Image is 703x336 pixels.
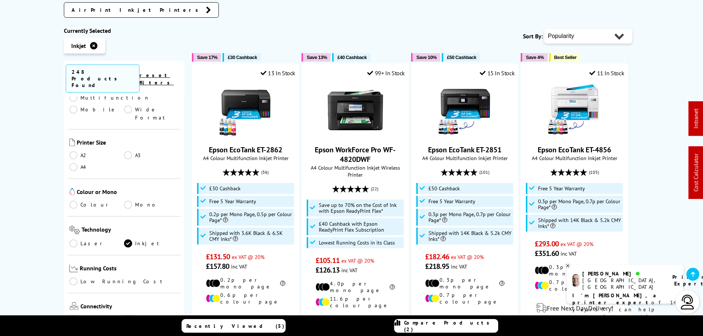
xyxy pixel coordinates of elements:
[319,221,402,233] span: £40 Cashback with Epson ReadyPrint Flex Subscription
[535,279,614,292] li: 0.7p per colour page
[69,302,79,310] img: Connectivity
[206,261,229,271] span: £157.80
[554,55,577,60] span: Best Seller
[692,154,700,192] a: Cost Calculator
[371,182,378,196] span: (22)
[572,292,658,306] b: I'm [PERSON_NAME], a printer expert
[442,53,480,62] button: £50 Cashback
[547,132,602,139] a: Epson EcoTank ET-4856
[69,201,124,209] a: Colour
[209,230,293,242] span: Shipped with 3.6K Black & 6.5K CMY Inks*
[69,151,124,159] a: A2
[206,252,230,261] span: £131.50
[306,164,405,178] span: A4 Colour Multifunction Inkjet Wireless Printer
[411,53,440,62] button: Save 10%
[209,198,256,204] span: Free 5 Year Warranty
[71,42,86,49] span: Inkjet
[80,264,179,274] span: Running Costs
[66,65,140,93] span: 248 Products Found
[582,277,663,290] div: [GEOGRAPHIC_DATA], [GEOGRAPHIC_DATA]
[328,82,383,138] img: Epson WorkForce Pro WF-4820DWF
[206,292,285,305] li: 0.6p per colour page
[404,319,498,333] span: Compare Products (2)
[69,239,124,247] a: Laser
[425,261,449,271] span: £218.95
[341,257,374,264] span: ex VAT @ 20%
[124,201,179,209] a: Mono
[523,32,543,40] span: Sort By:
[428,230,512,242] span: Shipped with 14K Black & 5.2k CMY Inks*
[69,163,124,171] a: A4
[538,198,621,210] span: 0.3p per Mono Page, 0.7p per Colour Page*
[328,132,383,139] a: Epson WorkForce Pro WF-4820DWF
[480,69,514,77] div: 15 In Stock
[72,6,202,14] span: AirPrint Inkjet Printers
[538,145,611,155] a: Epson EcoTank ET-4856
[547,82,602,138] img: Epson EcoTank ET-4856
[332,53,370,62] button: £40 Cashback
[572,274,579,287] img: ashley-livechat.png
[415,155,514,162] span: A4 Colour Multifunction Inkjet Printer
[209,186,241,191] span: £30 Cashback
[197,55,217,60] span: Save 17%
[261,69,295,77] div: 13 In Stock
[538,186,585,191] span: Free 5 Year Warranty
[319,240,395,246] span: Lowest Running Costs in its Class
[223,53,261,62] button: £30 Cashback
[538,217,621,229] span: Shipped with 14K Black & 5.2k CMY Inks*
[124,151,179,159] a: A3
[209,211,293,223] span: 0.2p per Mono Page, 0.5p per Colour Page*
[69,264,78,272] img: Running Costs
[316,265,340,275] span: £126.13
[69,94,150,102] a: Multifunction
[218,82,273,138] img: Epson EcoTank ET-2862
[425,292,504,305] li: 0.7p per colour page
[367,69,405,77] div: 99+ In Stock
[77,139,179,148] span: Printer Size
[315,145,396,164] a: Epson WorkForce Pro WF-4820DWF
[572,292,678,327] p: of 14 years! I can help you choose the right product
[261,165,269,179] span: (36)
[182,319,286,333] a: Recently Viewed (5)
[525,155,624,162] span: A4 Colour Multifunction Inkjet Printer
[561,250,577,257] span: inc VAT
[425,277,504,290] li: 0.3p per mono page
[231,263,247,270] span: inc VAT
[447,55,476,60] span: £50 Cashback
[549,53,580,62] button: Best Seller
[341,267,358,274] span: inc VAT
[124,105,179,122] a: Wide Format
[680,295,695,309] img: user-headset-light.svg
[196,155,295,162] span: A4 Colour Multifunction Inkjet Printer
[437,82,493,138] img: Epson EcoTank ET-2851
[139,72,174,86] a: reset filters
[82,226,179,236] span: Technology
[394,319,498,333] a: Compare Products (2)
[316,280,395,294] li: 4.0p per mono page
[124,239,179,247] a: Inkjet
[192,53,221,62] button: Save 17%
[316,256,340,265] span: £105.11
[206,277,285,290] li: 0.2p per mono page
[69,188,75,195] img: Colour or Mono
[80,302,179,311] span: Connectivity
[479,165,489,179] span: (101)
[526,55,544,60] span: Save 4%
[415,311,514,331] div: modal_delivery
[186,323,285,329] span: Recently Viewed (5)
[425,252,449,261] span: £182.46
[307,55,327,60] span: Save 13%
[589,69,624,77] div: 11 In Stock
[319,202,402,214] span: Save up to 70% on the Cost of Ink with Epson ReadyPrint Flex*
[64,2,219,18] a: AirPrint Inkjet Printers
[428,145,502,155] a: Epson EcoTank ET-2851
[451,263,467,270] span: inc VAT
[451,253,484,260] span: ex VAT @ 20%
[124,315,179,323] a: Network
[521,53,547,62] button: Save 4%
[69,139,75,146] img: Printer Size
[306,314,405,335] div: modal_delivery
[69,105,124,122] a: Mobile
[525,298,624,318] div: modal_delivery
[218,132,273,139] a: Epson EcoTank ET-2862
